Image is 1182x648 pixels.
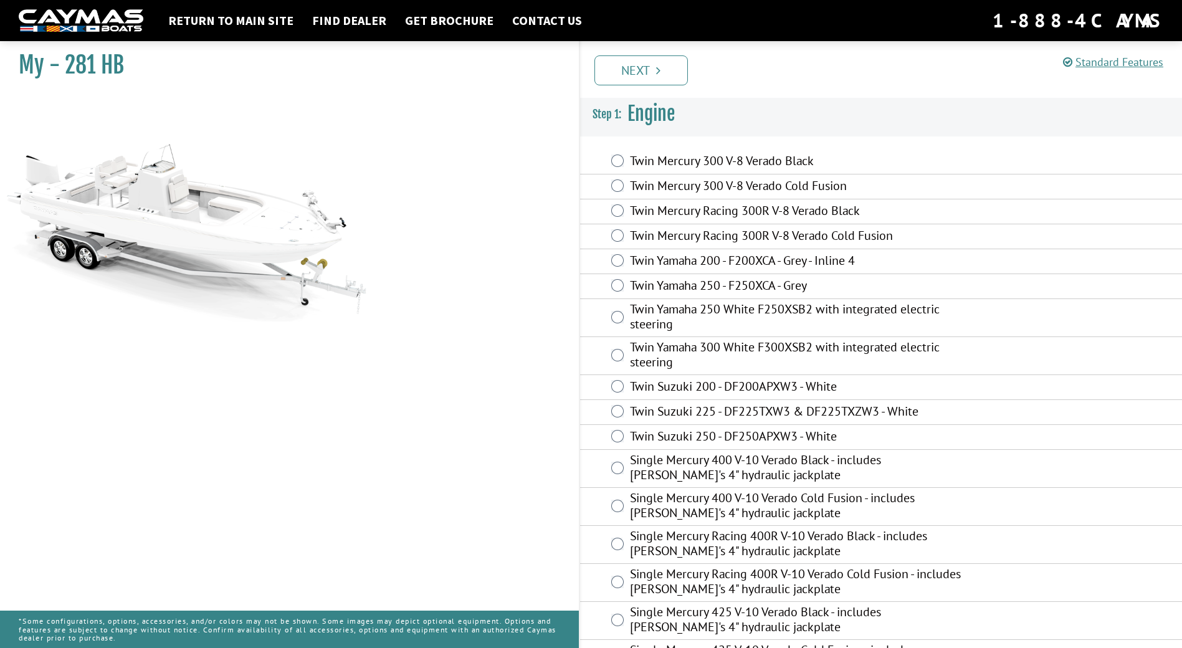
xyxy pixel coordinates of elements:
h1: My - 281 HB [19,51,548,79]
label: Twin Yamaha 200 - F200XCA - Grey - Inline 4 [630,253,961,271]
a: Get Brochure [399,12,500,29]
label: Twin Suzuki 200 - DF200APXW3 - White [630,379,961,397]
div: 1-888-4CAYMAS [993,7,1163,34]
a: Standard Features [1063,55,1163,69]
a: Next [594,55,688,85]
label: Twin Suzuki 225 - DF225TXW3 & DF225TXZW3 - White [630,404,961,422]
label: Single Mercury 400 V-10 Verado Cold Fusion - includes [PERSON_NAME]'s 4" hydraulic jackplate [630,490,961,523]
a: Return to main site [162,12,300,29]
img: white-logo-c9c8dbefe5ff5ceceb0f0178aa75bf4bb51f6bca0971e226c86eb53dfe498488.png [19,9,143,32]
label: Twin Yamaha 250 - F250XCA - Grey [630,278,961,296]
label: Twin Mercury Racing 300R V-8 Verado Black [630,203,961,221]
label: Twin Mercury Racing 300R V-8 Verado Cold Fusion [630,228,961,246]
label: Twin Yamaha 250 White F250XSB2 with integrated electric steering [630,302,961,335]
p: *Some configurations, options, accessories, and/or colors may not be shown. Some images may depic... [19,611,560,648]
label: Twin Mercury 300 V-8 Verado Black [630,153,961,171]
label: Single Mercury 425 V-10 Verado Black - includes [PERSON_NAME]'s 4" hydraulic jackplate [630,604,961,637]
a: Find Dealer [306,12,393,29]
label: Single Mercury Racing 400R V-10 Verado Black - includes [PERSON_NAME]'s 4" hydraulic jackplate [630,528,961,561]
label: Twin Mercury 300 V-8 Verado Cold Fusion [630,178,961,196]
label: Twin Yamaha 300 White F300XSB2 with integrated electric steering [630,340,961,373]
a: Contact Us [506,12,588,29]
label: Single Mercury 400 V-10 Verado Black - includes [PERSON_NAME]'s 4" hydraulic jackplate [630,452,961,485]
label: Twin Suzuki 250 - DF250APXW3 - White [630,429,961,447]
label: Single Mercury Racing 400R V-10 Verado Cold Fusion - includes [PERSON_NAME]'s 4" hydraulic jackplate [630,566,961,599]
